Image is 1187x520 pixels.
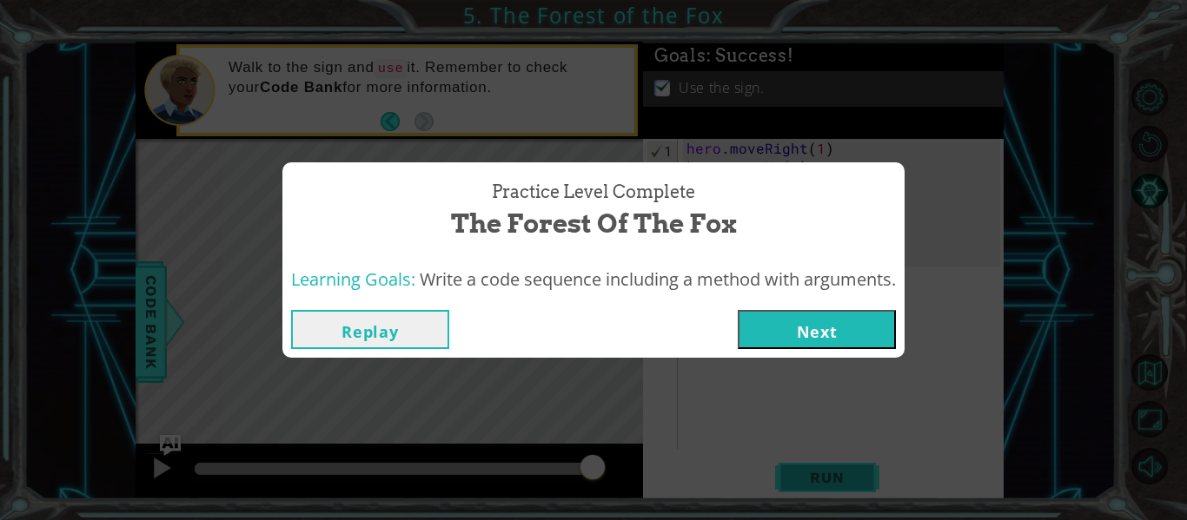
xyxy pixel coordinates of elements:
span: Learning Goals: [291,267,415,291]
button: Replay [291,310,449,349]
span: Write a code sequence including a method with arguments. [420,267,896,291]
span: The Forest of the Fox [451,205,737,242]
span: Practice Level Complete [492,180,695,205]
button: Next [738,310,896,349]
